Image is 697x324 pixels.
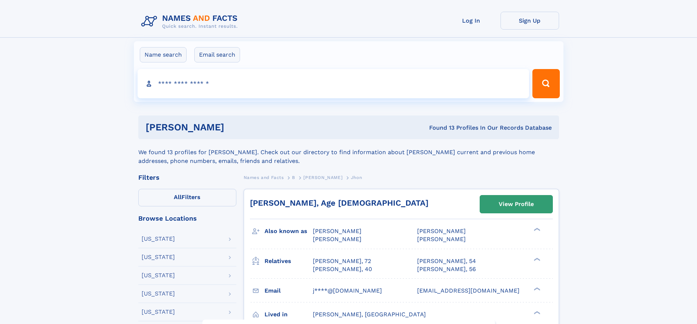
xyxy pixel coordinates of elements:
a: [PERSON_NAME], 40 [313,265,372,273]
div: View Profile [499,196,534,213]
label: Email search [194,47,240,62]
div: We found 13 profiles for [PERSON_NAME]. Check out our directory to find information about [PERSON... [138,139,559,165]
span: [PERSON_NAME] [303,175,342,180]
h3: Email [265,285,313,297]
div: Browse Locations [138,215,236,222]
h3: Lived in [265,308,313,321]
label: Filters [138,189,236,206]
a: [PERSON_NAME], 72 [313,257,371,265]
a: View Profile [480,195,552,213]
a: Names and Facts [244,173,284,182]
span: B [292,175,295,180]
img: Logo Names and Facts [138,12,244,31]
label: Name search [140,47,187,62]
span: [PERSON_NAME] [417,236,466,243]
span: [EMAIL_ADDRESS][DOMAIN_NAME] [417,287,520,294]
div: [US_STATE] [142,236,175,242]
div: Filters [138,174,236,181]
div: Found 13 Profiles In Our Records Database [327,124,552,132]
span: [PERSON_NAME] [313,236,361,243]
a: B [292,173,295,182]
div: [US_STATE] [142,291,175,297]
div: [US_STATE] [142,254,175,260]
span: [PERSON_NAME], [GEOGRAPHIC_DATA] [313,311,426,318]
input: search input [138,69,529,98]
div: [US_STATE] [142,309,175,315]
a: Log In [442,12,501,30]
span: [PERSON_NAME] [417,228,466,235]
div: [US_STATE] [142,272,175,278]
a: [PERSON_NAME], 56 [417,265,476,273]
span: Jhon [351,175,362,180]
div: ❯ [532,286,541,291]
a: [PERSON_NAME] [303,173,342,182]
div: ❯ [532,227,541,232]
h3: Relatives [265,255,313,267]
a: [PERSON_NAME], Age [DEMOGRAPHIC_DATA] [250,198,428,207]
span: [PERSON_NAME] [313,228,361,235]
a: Sign Up [501,12,559,30]
h1: [PERSON_NAME] [146,123,327,132]
div: ❯ [532,257,541,262]
h3: Also known as [265,225,313,237]
button: Search Button [532,69,559,98]
span: All [174,194,181,201]
div: ❯ [532,310,541,315]
a: [PERSON_NAME], 54 [417,257,476,265]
